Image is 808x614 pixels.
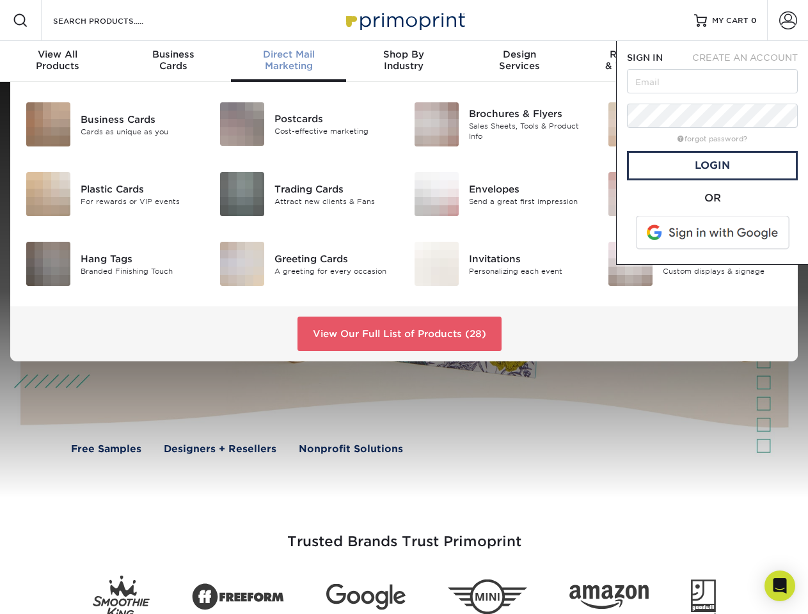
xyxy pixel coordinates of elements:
[627,151,798,180] a: Login
[115,49,230,60] span: Business
[751,16,757,25] span: 0
[764,571,795,601] div: Open Intercom Messenger
[462,49,577,60] span: Design
[462,41,577,82] a: DesignServices
[115,49,230,72] div: Cards
[231,49,346,60] span: Direct Mail
[627,52,663,63] span: SIGN IN
[30,503,779,565] h3: Trusted Brands Trust Primoprint
[326,584,406,610] img: Google
[297,317,502,351] a: View Our Full List of Products (28)
[346,49,461,72] div: Industry
[577,49,692,72] div: & Templates
[691,579,716,614] img: Goodwill
[577,49,692,60] span: Resources
[692,52,798,63] span: CREATE AN ACCOUNT
[677,135,747,143] a: forgot password?
[52,13,177,28] input: SEARCH PRODUCTS.....
[462,49,577,72] div: Services
[231,49,346,72] div: Marketing
[627,69,798,93] input: Email
[340,6,468,34] img: Primoprint
[346,49,461,60] span: Shop By
[577,41,692,82] a: Resources& Templates
[346,41,461,82] a: Shop ByIndustry
[569,585,649,610] img: Amazon
[231,41,346,82] a: Direct MailMarketing
[115,41,230,82] a: BusinessCards
[627,191,798,206] div: OR
[712,15,749,26] span: MY CART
